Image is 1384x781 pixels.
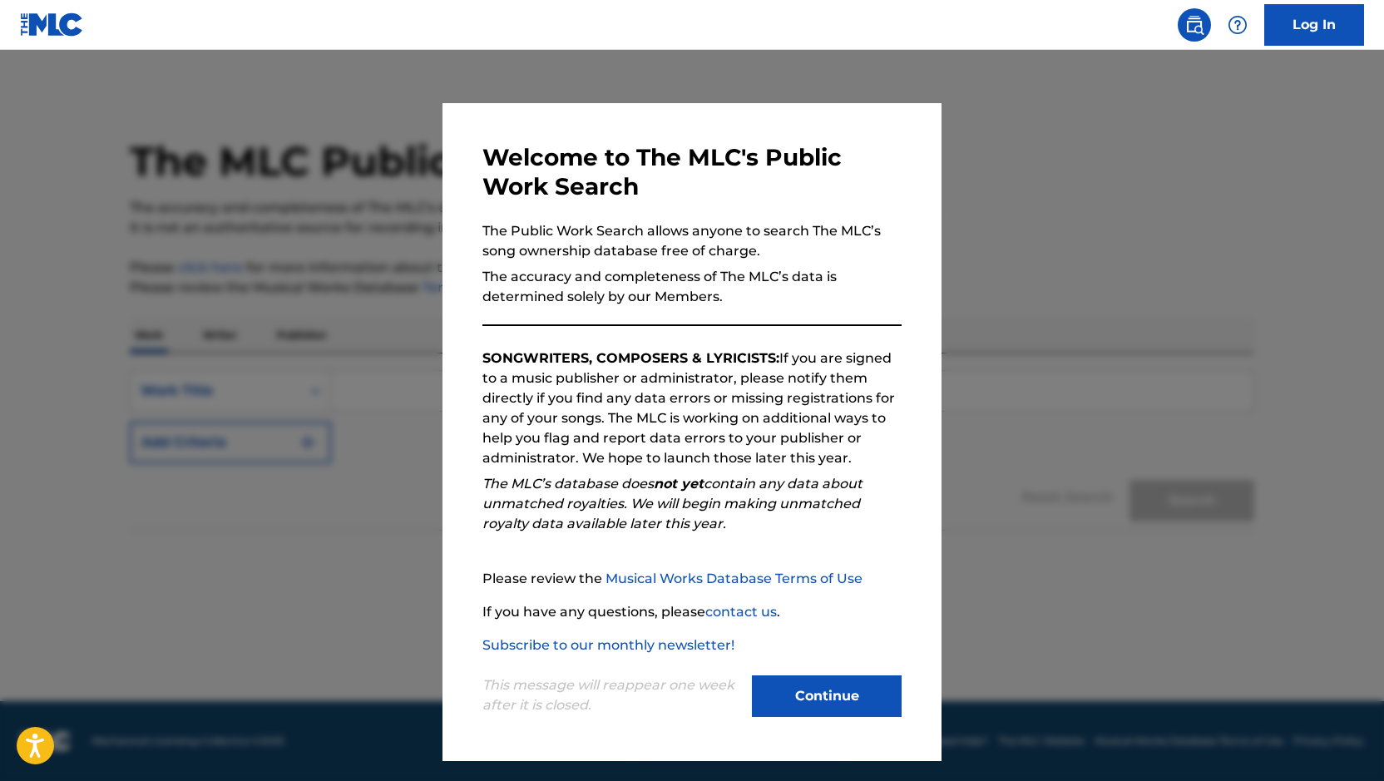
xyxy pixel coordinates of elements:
p: If you have any questions, please . [482,602,902,622]
a: Musical Works Database Terms of Use [605,571,863,586]
div: Help [1221,8,1254,42]
strong: SONGWRITERS, COMPOSERS & LYRICISTS: [482,350,779,366]
p: Please review the [482,569,902,589]
h3: Welcome to The MLC's Public Work Search [482,143,902,201]
img: search [1184,15,1204,35]
img: MLC Logo [20,12,84,37]
p: The Public Work Search allows anyone to search The MLC’s song ownership database free of charge. [482,221,902,261]
em: The MLC’s database does contain any data about unmatched royalties. We will begin making unmatche... [482,476,863,531]
button: Continue [752,675,902,717]
a: Subscribe to our monthly newsletter! [482,637,734,653]
a: contact us [705,604,777,620]
strong: not yet [654,476,704,492]
p: This message will reappear one week after it is closed. [482,675,742,715]
p: If you are signed to a music publisher or administrator, please notify them directly if you find ... [482,348,902,468]
iframe: Chat Widget [1301,701,1384,781]
img: help [1228,15,1248,35]
p: The accuracy and completeness of The MLC’s data is determined solely by our Members. [482,267,902,307]
a: Log In [1264,4,1364,46]
a: Public Search [1178,8,1211,42]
